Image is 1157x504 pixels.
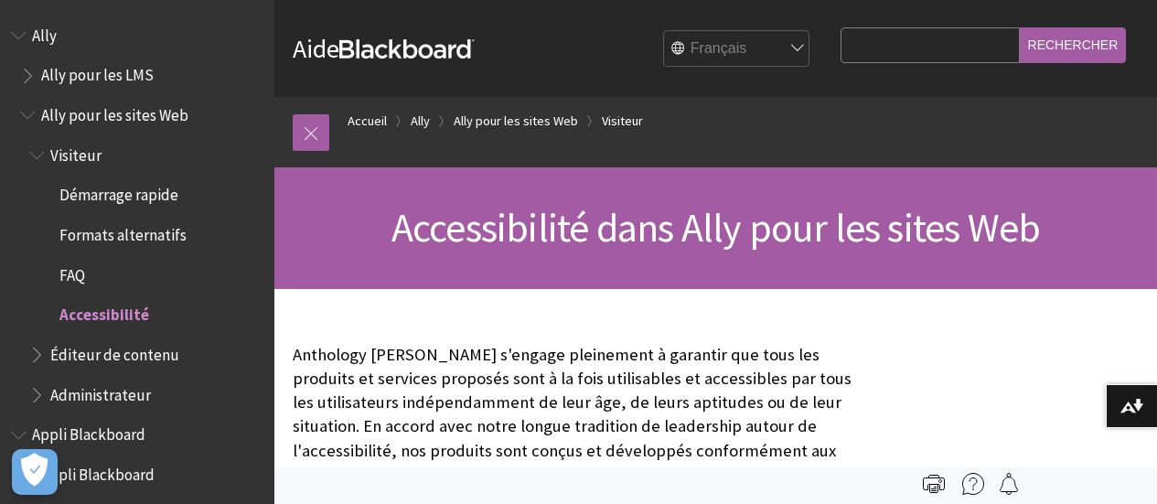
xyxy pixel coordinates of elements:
[1020,27,1127,63] input: Rechercher
[50,140,102,165] span: Visiteur
[348,110,387,133] a: Accueil
[411,110,430,133] a: Ally
[962,473,984,495] img: More help
[923,473,945,495] img: Print
[41,100,188,124] span: Ally pour les sites Web
[12,449,58,495] button: Ouvrir le centre de préférences
[32,420,145,445] span: Appli Blackboard
[59,300,149,325] span: Accessibilité
[41,60,154,85] span: Ally pour les LMS
[50,380,151,404] span: Administrateur
[664,31,810,68] select: Site Language Selector
[339,39,475,59] strong: Blackboard
[11,20,263,411] nav: Book outline for Anthology Ally Help
[454,110,578,133] a: Ally pour les sites Web
[602,110,643,133] a: Visiteur
[391,202,1040,252] span: Accessibilité dans Ally pour les sites Web
[59,220,187,244] span: Formats alternatifs
[32,20,57,45] span: Ally
[59,180,178,205] span: Démarrage rapide
[41,459,155,484] span: Appli Blackboard
[998,473,1020,495] img: Follow this page
[50,339,179,364] span: Éditeur de contenu
[293,32,475,65] a: AideBlackboard
[59,260,85,284] span: FAQ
